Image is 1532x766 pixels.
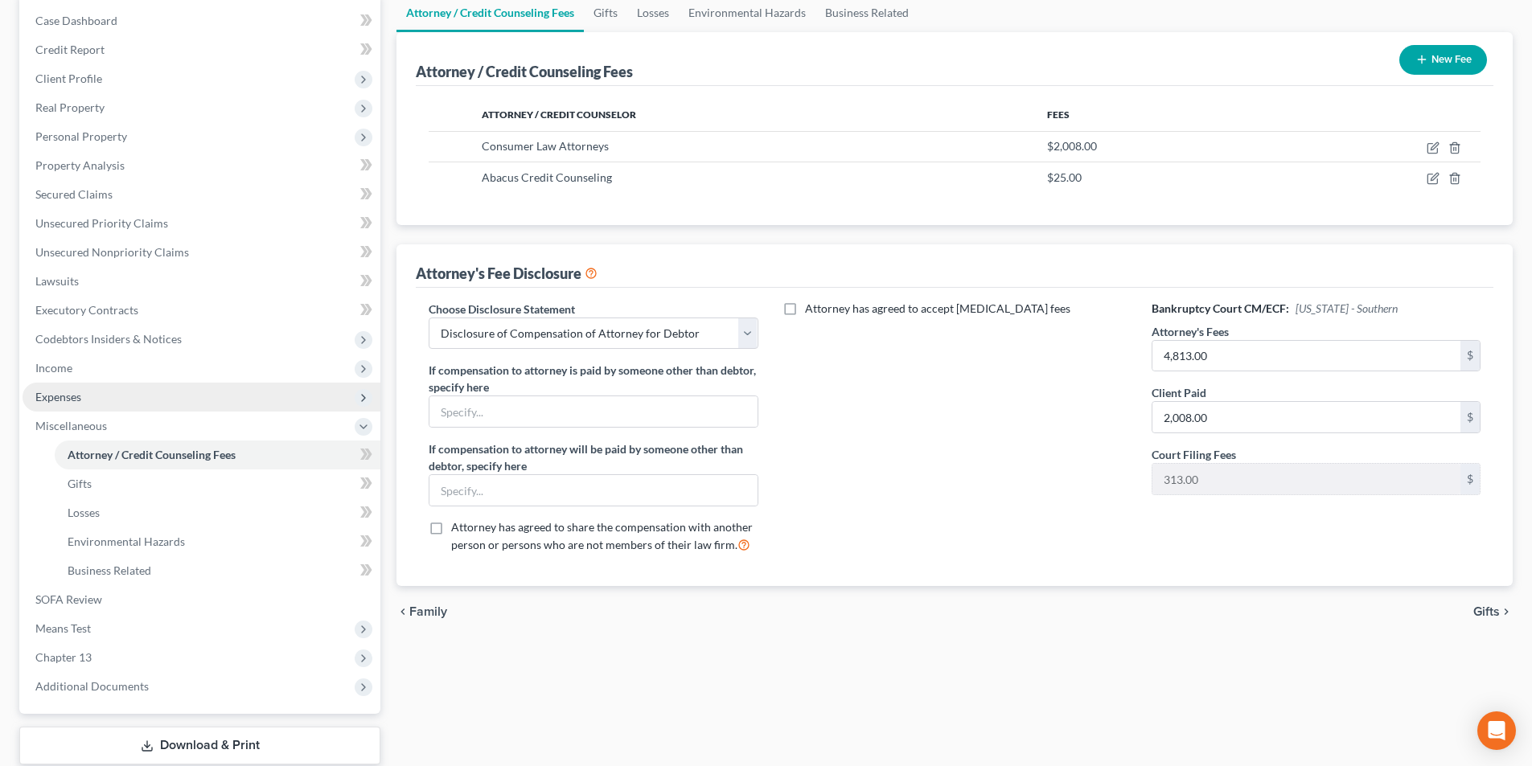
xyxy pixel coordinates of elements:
[1152,301,1481,317] h6: Bankruptcy Court CM/ECF:
[1473,605,1500,618] span: Gifts
[23,151,380,180] a: Property Analysis
[23,296,380,325] a: Executory Contracts
[68,535,185,548] span: Environmental Hazards
[429,301,575,317] label: Choose Disclosure Statement
[409,605,447,618] span: Family
[68,477,92,490] span: Gifts
[1047,170,1082,184] span: $25.00
[35,332,182,346] span: Codebtors Insiders & Notices
[35,14,117,27] span: Case Dashboard
[1460,402,1480,432] div: $
[482,139,609,153] span: Consumer Law Attorneys
[55,527,380,556] a: Environmental Hazards
[35,419,107,432] span: Miscellaneous
[1152,323,1229,340] label: Attorney's Fees
[23,267,380,296] a: Lawsuits
[68,448,236,461] span: Attorney / Credit Counseling Fees
[482,109,636,121] span: Attorney / Credit Counselor
[55,556,380,585] a: Business Related
[1460,341,1480,371] div: $
[396,605,409,618] i: chevron_left
[429,440,758,474] label: If compensation to attorney will be paid by someone other than debtor, specify here
[23,6,380,35] a: Case Dashboard
[35,100,105,114] span: Real Property
[35,216,168,230] span: Unsecured Priority Claims
[429,475,757,506] input: Specify...
[35,274,79,288] span: Lawsuits
[35,187,113,201] span: Secured Claims
[1473,605,1513,618] button: Gifts chevron_right
[35,43,105,56] span: Credit Report
[35,679,149,693] span: Additional Documents
[35,592,102,606] span: SOFA Review
[55,440,380,469] a: Attorney / Credit Counseling Fees
[68,563,151,577] span: Business Related
[23,35,380,64] a: Credit Report
[416,264,598,283] div: Attorney's Fee Disclosure
[1152,446,1236,463] label: Court Filing Fees
[35,129,127,143] span: Personal Property
[35,650,92,664] span: Chapter 13
[1152,464,1460,494] input: 0.00
[1047,139,1097,153] span: $2,008.00
[35,621,91,635] span: Means Test
[1047,109,1070,121] span: Fees
[35,390,81,403] span: Expenses
[429,362,758,395] label: If compensation to attorney is paid by someone other than debtor, specify here
[805,301,1070,315] span: Attorney has agreed to accept [MEDICAL_DATA] fees
[23,209,380,238] a: Unsecured Priority Claims
[1500,605,1513,618] i: chevron_right
[68,506,100,519] span: Losses
[55,469,380,498] a: Gifts
[35,303,138,317] span: Executory Contracts
[1296,301,1398,315] span: [US_STATE] - Southern
[23,238,380,267] a: Unsecured Nonpriority Claims
[1477,711,1516,750] div: Open Intercom Messenger
[55,498,380,527] a: Losses
[23,180,380,209] a: Secured Claims
[35,245,189,259] span: Unsecured Nonpriority Claims
[35,361,72,375] span: Income
[482,170,612,184] span: Abacus Credit Counseling
[1152,341,1460,371] input: 0.00
[416,62,633,81] div: Attorney / Credit Counseling Fees
[1460,464,1480,494] div: $
[19,727,380,764] a: Download & Print
[451,520,753,551] span: Attorney has agreed to share the compensation with another person or persons who are not members ...
[35,158,125,172] span: Property Analysis
[35,72,102,85] span: Client Profile
[1152,402,1460,432] input: 0.00
[1399,45,1487,75] button: New Fee
[396,605,447,618] button: chevron_left Family
[1152,384,1206,401] label: Client Paid
[23,585,380,614] a: SOFA Review
[429,396,757,427] input: Specify...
